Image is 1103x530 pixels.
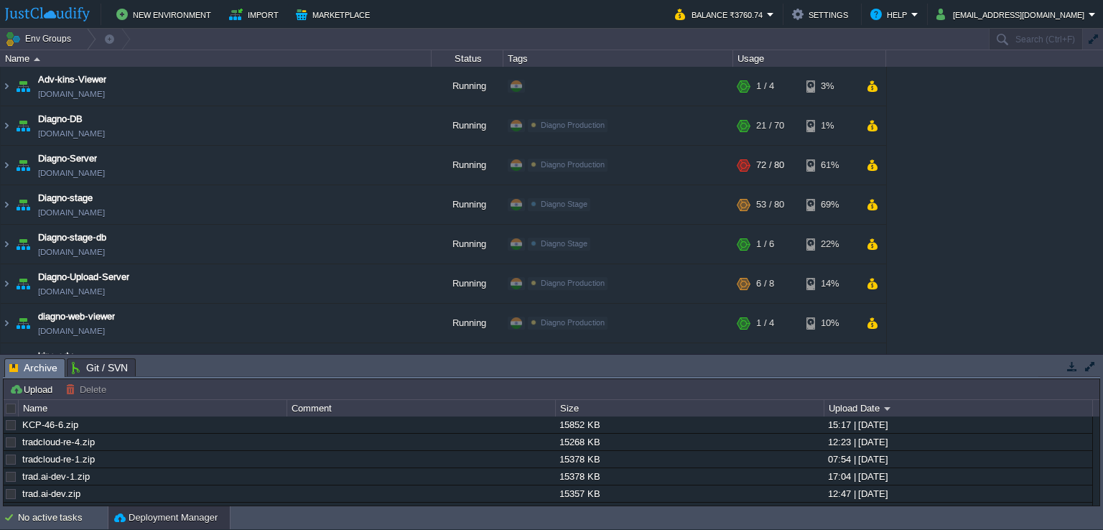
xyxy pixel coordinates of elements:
[229,6,283,23] button: Import
[824,468,1092,485] div: 17:04 | [DATE]
[34,57,40,61] img: AMDAwAAAACH5BAEAAAAALAAAAAABAAEAAAICRAEAOw==
[18,506,108,529] div: No active tasks
[541,121,605,129] span: Diagno Production
[806,185,853,224] div: 69%
[38,112,83,126] a: Diagno-DB
[19,400,287,417] div: Name
[296,6,374,23] button: Marketplace
[72,359,128,376] span: Git / SVN
[756,343,774,382] div: 1 / 4
[38,87,105,101] a: [DOMAIN_NAME]
[806,225,853,264] div: 22%
[9,359,57,377] span: Archive
[38,152,97,166] a: Diagno-Server
[114,511,218,525] button: Deployment Manager
[557,400,824,417] div: Size
[38,73,106,87] a: Adv-kins-Viewer
[756,304,774,343] div: 1 / 4
[432,304,503,343] div: Running
[936,6,1089,23] button: [EMAIL_ADDRESS][DOMAIN_NAME]
[13,264,33,303] img: AMDAwAAAACH5BAEAAAAALAAAAAABAAEAAAICRAEAOw==
[1,67,12,106] img: AMDAwAAAACH5BAEAAAAALAAAAAABAAEAAAICRAEAOw==
[1,264,12,303] img: AMDAwAAAACH5BAEAAAAALAAAAAABAAEAAAICRAEAOw==
[38,310,115,324] a: diagno-web-viewer
[22,454,95,465] a: tradcloud-re-1.zip
[13,146,33,185] img: AMDAwAAAACH5BAEAAAAALAAAAAABAAEAAAICRAEAOw==
[756,106,784,145] div: 21 / 70
[756,264,774,303] div: 6 / 8
[556,451,823,468] div: 15378 KB
[432,264,503,303] div: Running
[38,270,129,284] a: Diagno-Upload-Server
[825,400,1092,417] div: Upload Date
[432,146,503,185] div: Running
[116,6,215,23] button: New Environment
[675,6,767,23] button: Balance ₹3760.74
[288,400,555,417] div: Comment
[556,417,823,433] div: 15852 KB
[734,50,885,67] div: Usage
[432,106,503,145] div: Running
[756,185,784,224] div: 53 / 80
[806,304,853,343] div: 10%
[9,383,57,396] button: Upload
[1043,473,1089,516] iframe: chat widget
[5,29,76,49] button: Env Groups
[22,471,90,482] a: trad.ai-dev-1.zip
[432,185,503,224] div: Running
[1,343,12,382] img: AMDAwAAAACH5BAEAAAAALAAAAAABAAEAAAICRAEAOw==
[541,200,587,208] span: Diagno Stage
[824,417,1092,433] div: 15:17 | [DATE]
[5,7,90,22] img: JustCloudify
[756,225,774,264] div: 1 / 6
[792,6,852,23] button: Settings
[13,185,33,224] img: AMDAwAAAACH5BAEAAAAALAAAAAABAAEAAAICRAEAOw==
[824,503,1092,519] div: 12:07 | [DATE]
[38,245,105,259] span: [DOMAIN_NAME]
[556,434,823,450] div: 15268 KB
[38,205,105,220] span: [DOMAIN_NAME]
[1,185,12,224] img: AMDAwAAAACH5BAEAAAAALAAAAAABAAEAAAICRAEAOw==
[1,304,12,343] img: AMDAwAAAACH5BAEAAAAALAAAAAABAAEAAAICRAEAOw==
[432,50,503,67] div: Status
[38,324,105,338] a: [DOMAIN_NAME]
[38,284,105,299] span: [DOMAIN_NAME]
[806,343,853,382] div: 4%
[541,160,605,169] span: Diagno Production
[870,6,911,23] button: Help
[13,304,33,343] img: AMDAwAAAACH5BAEAAAAALAAAAAABAAEAAAICRAEAOw==
[1,50,431,67] div: Name
[38,349,73,363] a: kins-adv
[1,106,12,145] img: AMDAwAAAACH5BAEAAAAALAAAAAABAAEAAAICRAEAOw==
[541,318,605,327] span: Diagno Production
[756,67,774,106] div: 1 / 4
[824,434,1092,450] div: 12:23 | [DATE]
[38,191,93,205] a: Diagno-stage
[1,146,12,185] img: AMDAwAAAACH5BAEAAAAALAAAAAABAAEAAAICRAEAOw==
[13,106,33,145] img: AMDAwAAAACH5BAEAAAAALAAAAAABAAEAAAICRAEAOw==
[432,343,503,382] div: Running
[13,225,33,264] img: AMDAwAAAACH5BAEAAAAALAAAAAABAAEAAAICRAEAOw==
[38,166,105,180] span: [DOMAIN_NAME]
[22,419,78,430] a: KCP-46-6.zip
[38,231,106,245] a: Diagno-stage-db
[556,468,823,485] div: 15378 KB
[65,383,111,396] button: Delete
[13,343,33,382] img: AMDAwAAAACH5BAEAAAAALAAAAAABAAEAAAICRAEAOw==
[806,264,853,303] div: 14%
[432,67,503,106] div: Running
[806,106,853,145] div: 1%
[824,485,1092,502] div: 12:47 | [DATE]
[541,279,605,287] span: Diagno Production
[756,146,784,185] div: 72 / 80
[556,503,823,519] div: 15357 KB
[22,488,80,499] a: trad.ai-dev.zip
